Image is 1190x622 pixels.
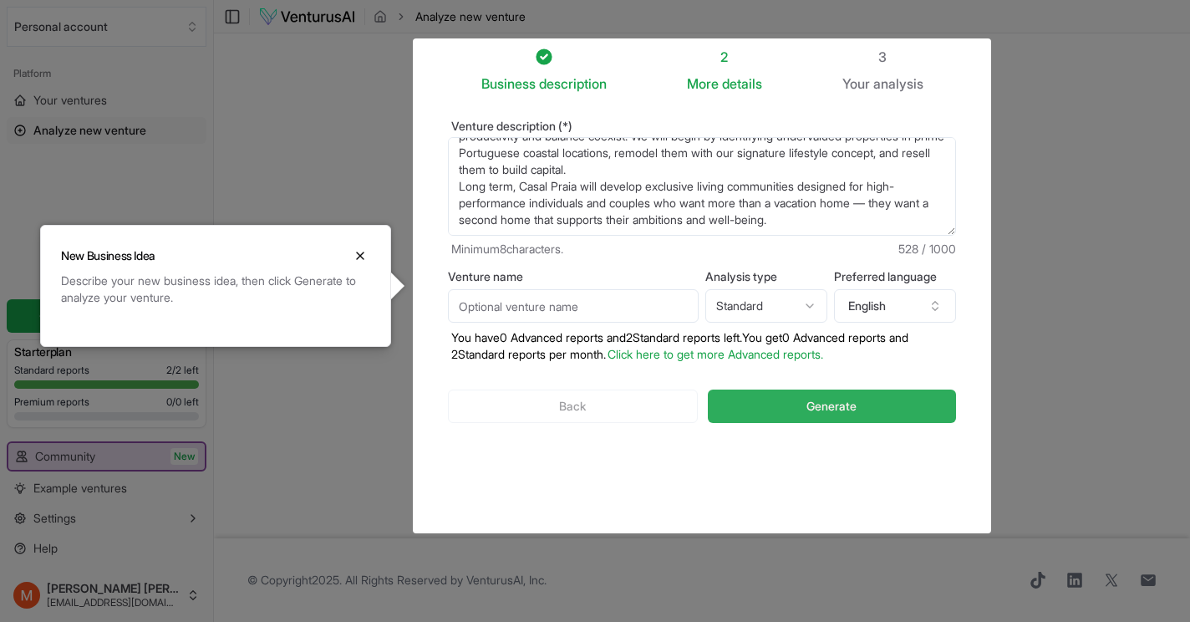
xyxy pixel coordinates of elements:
[834,271,956,283] label: Preferred language
[374,8,526,25] nav: breadcrumb
[7,299,206,333] a: Upgrade to a paid plan
[448,329,956,363] p: You have 0 Advanced reports and 2 Standard reports left. Y ou get 0 Advanced reports and 2 Standa...
[898,241,956,257] span: 528 / 1000
[14,395,89,409] span: Premium reports
[687,47,762,67] div: 2
[33,480,127,497] span: Example ventures
[608,347,823,361] a: Click here to get more Advanced reports.
[7,117,206,144] a: Analyze new venture
[708,390,956,423] button: Generate
[350,246,370,266] button: Close
[33,122,146,139] span: Analyze new venture
[166,395,199,409] span: 0 / 0 left
[448,289,699,323] input: Optional venture name
[842,74,870,94] span: Your
[415,8,526,25] span: Analyze new venture
[61,273,370,306] div: Describe your new business idea, then click Generate to analyze your venture.
[7,60,206,87] div: Platform
[166,364,199,377] span: 2 / 2 left
[170,448,198,465] span: New
[258,7,356,27] img: logo
[61,247,155,264] h3: New Business Idea
[14,344,199,360] h3: Starter plan
[539,75,607,92] span: description
[13,582,40,609] img: ACg8ocLSswqzTS71cQYqWy2ZET4O-fnf8GH_gtIl_LSxL_kFm0sIDg=s96-c
[8,443,205,470] a: CommunityNew
[806,398,857,415] span: Generate
[834,289,956,323] button: English
[33,92,107,109] span: Your ventures
[448,271,699,283] label: Venture name
[47,596,180,609] span: [EMAIL_ADDRESS][DOMAIN_NAME]
[842,47,923,67] div: 3
[448,120,956,132] label: Venture description (*)
[35,448,95,465] span: Community
[687,74,719,94] span: More
[481,74,536,94] span: Business
[722,75,762,92] span: details
[7,475,206,502] a: Example ventures
[7,87,206,114] a: Your ventures
[466,573,544,587] a: VenturusAI, Inc
[451,241,563,257] span: Minimum 8 characters.
[33,540,58,557] span: Help
[14,364,89,377] span: Standard reports
[247,572,547,589] span: © Copyright 2025 . All Rights Reserved by .
[7,535,206,562] a: Help
[7,505,206,532] button: Settings
[33,510,76,527] span: Settings
[705,271,827,283] label: Analysis type
[7,575,206,615] button: [PERSON_NAME] [PERSON_NAME][EMAIL_ADDRESS][DOMAIN_NAME]
[873,75,923,92] span: analysis
[7,7,206,47] button: Select an organization
[47,581,180,596] span: [PERSON_NAME] [PERSON_NAME]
